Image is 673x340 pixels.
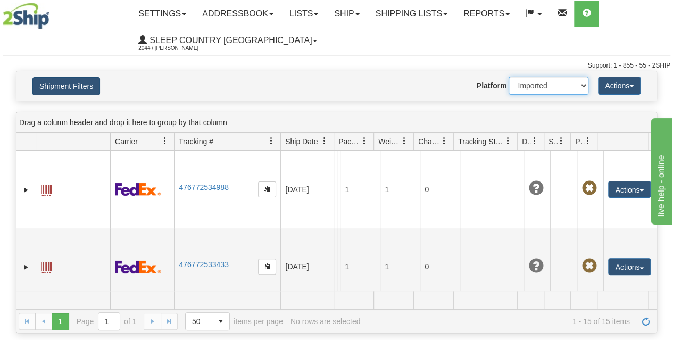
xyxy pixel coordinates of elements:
[212,313,229,330] span: select
[528,259,543,273] span: Unknown
[115,136,138,147] span: Carrier
[334,151,337,228] td: MONARCH CA QC Laval H7P 0A8
[418,136,441,147] span: Charge
[285,136,318,147] span: Ship Date
[549,136,558,147] span: Shipment Issues
[334,228,337,306] td: MONARCH CA QC Laval H7P 0A8
[32,77,100,95] button: Shipment Filters
[380,151,420,228] td: 1
[326,1,367,27] a: Ship
[598,77,641,95] button: Actions
[378,136,401,147] span: Weight
[258,259,276,275] button: Copy to clipboard
[355,132,373,150] a: Packages filter column settings
[290,317,361,326] div: No rows are selected
[280,228,334,306] td: [DATE]
[337,151,340,228] td: [PERSON_NAME] CA QC MIRABEL J7J0Y7
[340,228,380,306] td: 1
[21,262,31,272] a: Expand
[368,317,630,326] span: 1 - 15 of 15 items
[499,132,517,150] a: Tracking Status filter column settings
[552,132,570,150] a: Shipment Issues filter column settings
[147,36,312,45] span: Sleep Country [GEOGRAPHIC_DATA]
[21,185,31,195] a: Expand
[526,132,544,150] a: Delivery Status filter column settings
[477,80,507,91] label: Platform
[98,313,120,330] input: Page 1
[455,1,518,27] a: Reports
[138,43,218,54] span: 2044 / [PERSON_NAME]
[179,260,228,269] a: 476772533433
[156,132,174,150] a: Carrier filter column settings
[458,136,504,147] span: Tracking Status
[608,258,651,275] button: Actions
[340,151,380,228] td: 1
[637,313,654,330] a: Refresh
[52,313,69,330] span: Page 1
[608,181,651,198] button: Actions
[435,132,453,150] a: Charge filter column settings
[315,132,334,150] a: Ship Date filter column settings
[338,136,361,147] span: Packages
[130,27,325,54] a: Sleep Country [GEOGRAPHIC_DATA] 2044 / [PERSON_NAME]
[575,136,584,147] span: Pickup Status
[581,181,596,196] span: Pickup Not Assigned
[185,312,230,330] span: Page sizes drop down
[528,181,543,196] span: Unknown
[395,132,413,150] a: Weight filter column settings
[8,6,98,19] div: live help - online
[258,181,276,197] button: Copy to clipboard
[581,259,596,273] span: Pickup Not Assigned
[262,132,280,150] a: Tracking # filter column settings
[522,136,531,147] span: Delivery Status
[380,228,420,306] td: 1
[3,61,670,70] div: Support: 1 - 855 - 55 - 2SHIP
[41,258,52,275] a: Label
[115,183,161,196] img: 2 - FedEx Express®
[130,1,194,27] a: Settings
[192,316,206,327] span: 50
[368,1,455,27] a: Shipping lists
[194,1,281,27] a: Addressbook
[185,312,283,330] span: items per page
[179,183,228,192] a: 476772534988
[3,3,49,29] img: logo2044.jpg
[649,115,672,224] iframe: chat widget
[41,180,52,197] a: Label
[281,1,326,27] a: Lists
[337,228,340,306] td: [PERSON_NAME] CA ON LONDON N6A2K1
[16,112,657,133] div: grid grouping header
[579,132,597,150] a: Pickup Status filter column settings
[77,312,137,330] span: Page of 1
[420,228,460,306] td: 0
[179,136,213,147] span: Tracking #
[420,151,460,228] td: 0
[280,151,334,228] td: [DATE]
[115,260,161,273] img: 2 - FedEx Express®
